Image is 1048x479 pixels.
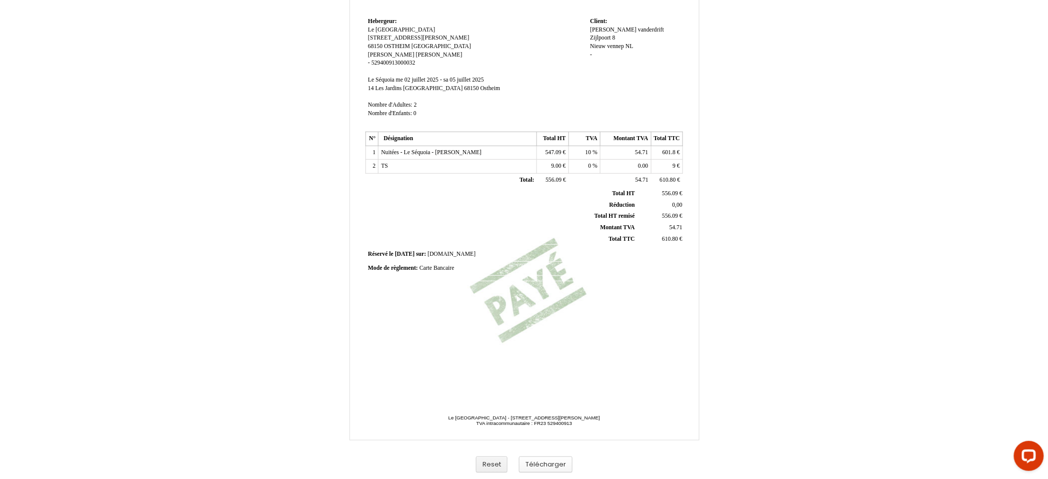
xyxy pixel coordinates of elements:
span: TS [381,163,388,169]
span: Hebergeur: [368,18,397,25]
span: 610.80 [660,177,676,183]
span: NL [625,43,633,50]
span: vanderdrift [638,27,664,33]
span: - [590,52,592,58]
td: € [537,160,568,174]
span: Nuitées - Le Séquoia - [PERSON_NAME] [381,149,481,156]
span: 68150 [464,85,479,92]
td: 2 [366,160,378,174]
td: € [637,233,684,245]
span: Mode de règlement: [368,265,418,271]
span: Client: [590,18,607,25]
span: 9 [672,163,675,169]
span: [PERSON_NAME] [590,27,636,33]
span: Réduction [609,202,635,208]
button: Télécharger [519,456,572,473]
span: 601.8 [662,149,675,156]
span: [PERSON_NAME] [368,52,414,58]
span: 529400913000032 [371,60,415,66]
th: TVA [568,132,600,146]
span: Le [GEOGRAPHIC_DATA] - [STREET_ADDRESS][PERSON_NAME] [448,415,600,420]
span: Ostheim [480,85,500,92]
span: [DATE] [395,251,414,257]
th: Désignation [378,132,537,146]
span: Total: [519,177,534,183]
span: Nombre d'Adultes: [368,102,412,108]
td: € [537,174,568,188]
span: [GEOGRAPHIC_DATA] [411,43,471,50]
span: Nieuw vennep [590,43,624,50]
span: 556.09 [545,177,561,183]
td: € [637,188,684,199]
span: 0.00 [638,163,648,169]
span: 556.09 [662,190,678,197]
td: € [651,146,682,160]
span: 54.71 [635,177,648,183]
button: Reset [476,456,507,473]
span: 10 [585,149,591,156]
span: Le Séquoia [368,77,394,83]
span: 556.09 [662,213,678,219]
span: Le [GEOGRAPHIC_DATA] [368,27,435,33]
span: Total HT [612,190,635,197]
span: 68150 [368,43,382,50]
td: € [637,211,684,222]
span: me 02 juillet 2025 - sa 05 juillet 2025 [396,77,484,83]
span: 14 Les Jardins [GEOGRAPHIC_DATA] [368,85,463,92]
span: sur: [416,251,426,257]
td: € [651,174,682,188]
td: % [568,160,600,174]
iframe: LiveChat chat widget [1006,437,1048,479]
span: 54.71 [635,149,648,156]
span: [DOMAIN_NAME] [427,251,475,257]
th: N° [366,132,378,146]
span: Zijlpoort 8 [590,35,615,41]
span: 0 [588,163,591,169]
span: Total HT remisé [594,213,635,219]
th: Total TTC [651,132,682,146]
td: € [537,146,568,160]
td: € [651,160,682,174]
td: % [568,146,600,160]
span: 610.80 [662,236,678,242]
span: - [368,60,370,66]
span: [STREET_ADDRESS][PERSON_NAME] [368,35,469,41]
th: Total HT [537,132,568,146]
span: 2 [414,102,417,108]
span: Réservé le [368,251,393,257]
span: Total TTC [609,236,635,242]
span: OSTHEIM [384,43,410,50]
th: Montant TVA [600,132,651,146]
td: 1 [366,146,378,160]
span: Montant TVA [600,224,635,231]
span: Carte Bancaire [419,265,454,271]
span: 0,00 [672,202,682,208]
span: 9.00 [551,163,561,169]
span: [PERSON_NAME] [416,52,462,58]
span: Nombre d'Enfants: [368,110,412,117]
span: 54.71 [669,224,682,231]
span: 0 [413,110,416,117]
span: TVA intracommunautaire : FR23 529400913 [476,420,572,426]
span: 547.09 [545,149,561,156]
